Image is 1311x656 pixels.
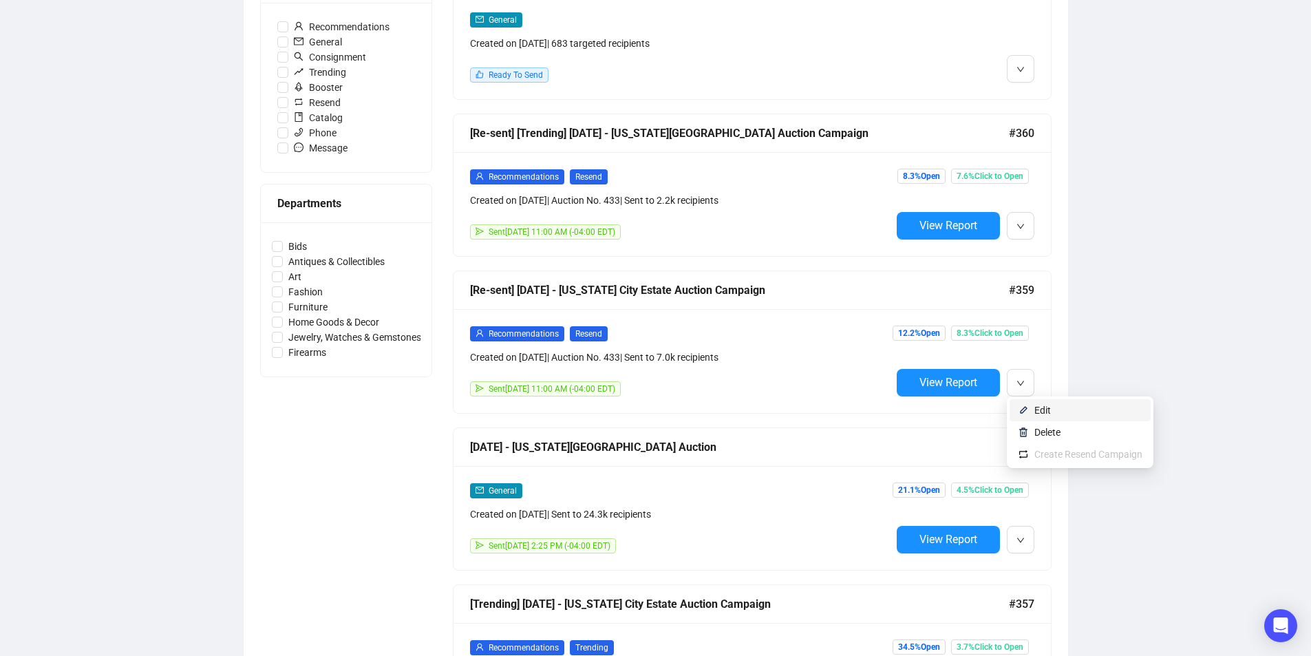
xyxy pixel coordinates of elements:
span: Firearms [283,345,332,360]
span: Furniture [283,299,333,315]
span: phone [294,127,303,137]
span: Recommendations [489,329,559,339]
span: search [294,52,303,61]
a: [Re-sent] [DATE] - [US_STATE] City Estate Auction Campaign#359userRecommendationsResendCreated on... [453,271,1052,414]
span: rocket [294,82,303,92]
span: Ready To Send [489,70,543,80]
span: 4.5% Click to Open [951,483,1029,498]
span: Resend [288,95,346,110]
span: down [1016,536,1025,544]
div: [Re-sent] [DATE] - [US_STATE] City Estate Auction Campaign [470,282,1009,299]
span: retweet [294,97,303,107]
span: message [294,142,303,152]
span: Home Goods & Decor [283,315,385,330]
span: Consignment [288,50,372,65]
div: [Re-sent] [Trending] [DATE] - [US_STATE][GEOGRAPHIC_DATA] Auction Campaign [470,125,1009,142]
span: Sent [DATE] 11:00 AM (-04:00 EDT) [489,227,615,237]
button: View Report [897,369,1000,396]
span: Edit [1034,405,1051,416]
span: down [1016,65,1025,74]
span: #357 [1009,595,1034,613]
span: View Report [919,219,977,232]
span: #359 [1009,282,1034,299]
a: [Re-sent] [Trending] [DATE] - [US_STATE][GEOGRAPHIC_DATA] Auction Campaign#360userRecommendations... [453,114,1052,257]
span: Recommendations [489,172,559,182]
span: send [476,227,484,235]
span: Sent [DATE] 2:25 PM (-04:00 EDT) [489,541,610,551]
span: Bids [283,239,312,254]
img: svg+xml;base64,PHN2ZyB4bWxucz0iaHR0cDovL3d3dy53My5vcmcvMjAwMC9zdmciIHhtbG5zOnhsaW5rPSJodHRwOi8vd3... [1018,427,1029,438]
span: 7.6% Click to Open [951,169,1029,184]
span: Recommendations [489,643,559,653]
span: mail [476,486,484,494]
span: Resend [570,326,608,341]
span: Create Resend Campaign [1034,449,1142,460]
a: [DATE] - [US_STATE][GEOGRAPHIC_DATA] Auction#358mailGeneralCreated on [DATE]| Sent to 24.3k recip... [453,427,1052,571]
span: user [476,172,484,180]
span: mail [476,15,484,23]
div: Created on [DATE] | Auction No. 433 | Sent to 2.2k recipients [470,193,891,208]
span: Catalog [288,110,348,125]
span: 8.3% Click to Open [951,326,1029,341]
span: View Report [919,376,977,389]
span: General [489,486,517,496]
div: Created on [DATE] | Auction No. 433 | Sent to 7.0k recipients [470,350,891,365]
span: Trending [288,65,352,80]
span: View Report [919,533,977,546]
div: [Trending] [DATE] - [US_STATE] City Estate Auction Campaign [470,595,1009,613]
span: send [476,384,484,392]
button: View Report [897,526,1000,553]
span: like [476,70,484,78]
span: Message [288,140,353,156]
span: Fashion [283,284,328,299]
span: Antiques & Collectibles [283,254,390,269]
span: Sent [DATE] 11:00 AM (-04:00 EDT) [489,384,615,394]
span: 21.1% Open [893,483,946,498]
span: 34.5% Open [893,639,946,655]
span: General [489,15,517,25]
img: svg+xml;base64,PHN2ZyB4bWxucz0iaHR0cDovL3d3dy53My5vcmcvMjAwMC9zdmciIHhtbG5zOnhsaW5rPSJodHRwOi8vd3... [1018,405,1029,416]
span: Trending [570,640,614,655]
span: Booster [288,80,348,95]
span: book [294,112,303,122]
div: Departments [277,195,415,212]
span: send [476,541,484,549]
span: Phone [288,125,342,140]
span: down [1016,222,1025,231]
span: Art [283,269,307,284]
span: Recommendations [288,19,395,34]
span: user [476,329,484,337]
img: retweet.svg [1018,449,1029,460]
div: [DATE] - [US_STATE][GEOGRAPHIC_DATA] Auction [470,438,1009,456]
span: Jewelry, Watches & Gemstones [283,330,427,345]
button: View Report [897,212,1000,240]
span: user [476,643,484,651]
span: rise [294,67,303,76]
span: user [294,21,303,31]
span: mail [294,36,303,46]
span: General [288,34,348,50]
span: 3.7% Click to Open [951,639,1029,655]
div: Created on [DATE] | 683 targeted recipients [470,36,891,51]
span: 8.3% Open [897,169,946,184]
div: Open Intercom Messenger [1264,609,1297,642]
div: Created on [DATE] | Sent to 24.3k recipients [470,507,891,522]
span: 12.2% Open [893,326,946,341]
span: Resend [570,169,608,184]
span: down [1016,379,1025,388]
span: Delete [1034,427,1060,438]
span: #360 [1009,125,1034,142]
